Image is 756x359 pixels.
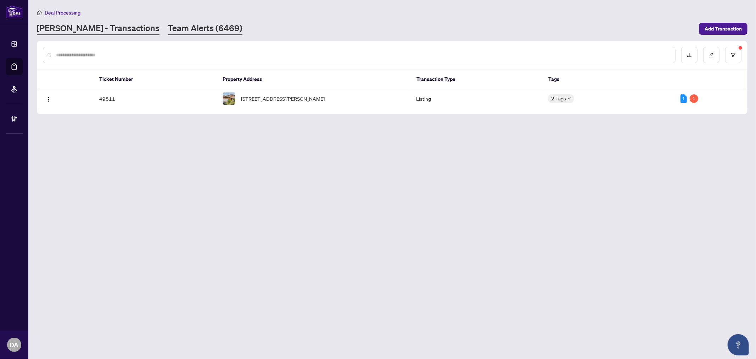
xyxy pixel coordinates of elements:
div: 1 [690,94,698,103]
span: Deal Processing [45,10,80,16]
td: 49811 [94,89,217,108]
span: down [567,97,571,100]
img: Logo [46,96,51,102]
span: filter [731,53,736,57]
button: Open asap [728,334,749,355]
span: DA [10,340,19,350]
span: home [37,10,42,15]
span: 2 Tags [551,94,566,103]
a: [PERSON_NAME] - Transactions [37,22,159,35]
span: [STREET_ADDRESS][PERSON_NAME] [241,95,325,103]
td: Listing [411,89,543,108]
div: 1 [681,94,687,103]
button: filter [725,47,741,63]
th: Ticket Number [94,70,217,89]
button: Add Transaction [699,23,747,35]
a: Team Alerts (6469) [168,22,242,35]
span: download [687,53,692,57]
button: Logo [43,93,54,104]
th: Property Address [217,70,411,89]
button: edit [703,47,719,63]
img: logo [6,5,23,18]
button: download [681,47,698,63]
img: thumbnail-img [223,93,235,105]
th: Transaction Type [411,70,543,89]
span: edit [709,53,714,57]
span: Add Transaction [705,23,742,34]
th: Tags [543,70,675,89]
